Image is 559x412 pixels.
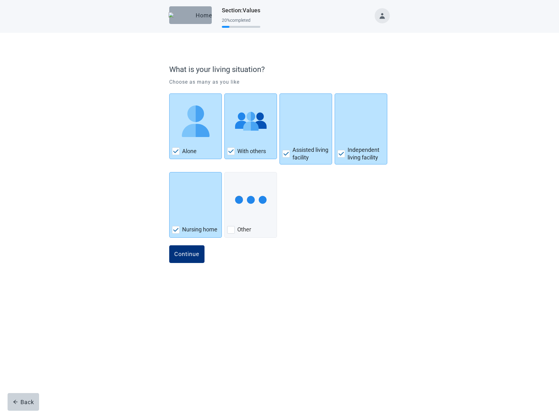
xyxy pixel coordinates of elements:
div: Assisted Living Facility, checkbox, checked [279,93,332,164]
p: Choose as many as you like [169,78,390,86]
button: arrow-leftBack [8,393,39,411]
div: With Others, checkbox, checked [224,93,277,159]
div: Progress section [222,15,260,31]
div: Other, checkbox, not checked [224,172,277,238]
p: What is your living situation? [169,64,387,75]
label: Independent living facility [348,146,384,162]
button: ElephantHome [169,6,212,24]
div: Nursing Home, checkbox, checked [169,172,222,238]
div: Independent Living Facility, checkbox, checked [335,93,387,164]
div: Continue [174,251,199,257]
button: Continue [169,245,205,263]
label: With others [237,147,266,155]
div: Back [13,399,34,405]
button: Toggle account menu [375,8,390,23]
label: Nursing home [182,226,217,233]
label: Other [237,226,251,233]
div: Home [174,12,207,18]
div: 20 % completed [222,18,260,23]
img: Elephant [169,12,193,18]
h1: Section : Values [222,6,260,15]
span: arrow-left [13,399,18,404]
label: Assisted living facility [292,146,329,162]
label: Alone [182,147,197,155]
div: Alone, checkbox, checked [169,93,222,159]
